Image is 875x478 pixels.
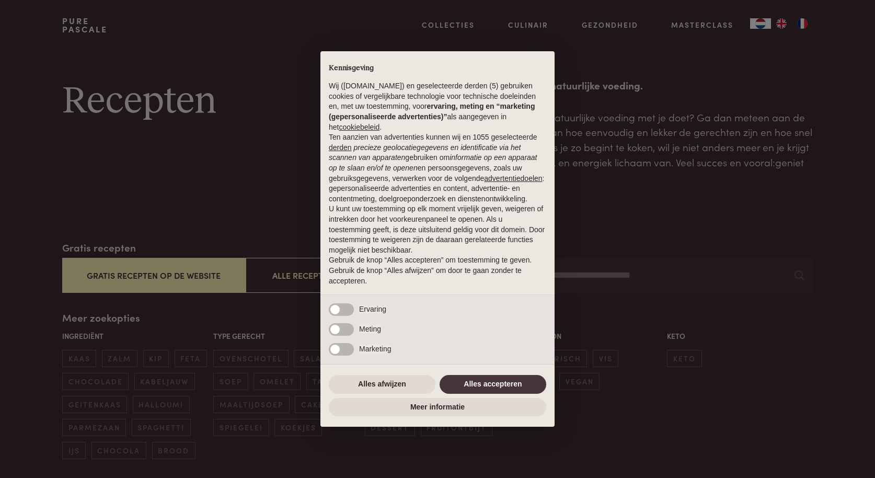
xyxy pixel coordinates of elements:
button: Alles accepteren [440,375,546,394]
strong: ervaring, meting en “marketing (gepersonaliseerde advertenties)” [329,102,535,121]
a: cookiebeleid [339,123,379,131]
p: Ten aanzien van advertenties kunnen wij en 1055 geselecteerde gebruiken om en persoonsgegevens, z... [329,132,546,204]
em: precieze geolocatiegegevens en identificatie via het scannen van apparaten [329,143,521,162]
button: Meer informatie [329,398,546,417]
button: Alles afwijzen [329,375,435,394]
p: Wij ([DOMAIN_NAME]) en geselecteerde derden (5) gebruiken cookies of vergelijkbare technologie vo... [329,81,546,132]
button: derden [329,143,352,153]
em: informatie op een apparaat op te slaan en/of te openen [329,153,537,172]
span: Ervaring [359,305,386,313]
p: U kunt uw toestemming op elk moment vrijelijk geven, weigeren of intrekken door het voorkeurenpan... [329,204,546,255]
span: Meting [359,325,381,333]
h2: Kennisgeving [329,64,546,73]
button: advertentiedoelen [484,174,542,184]
span: Marketing [359,345,391,353]
p: Gebruik de knop “Alles accepteren” om toestemming te geven. Gebruik de knop “Alles afwijzen” om d... [329,255,546,286]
